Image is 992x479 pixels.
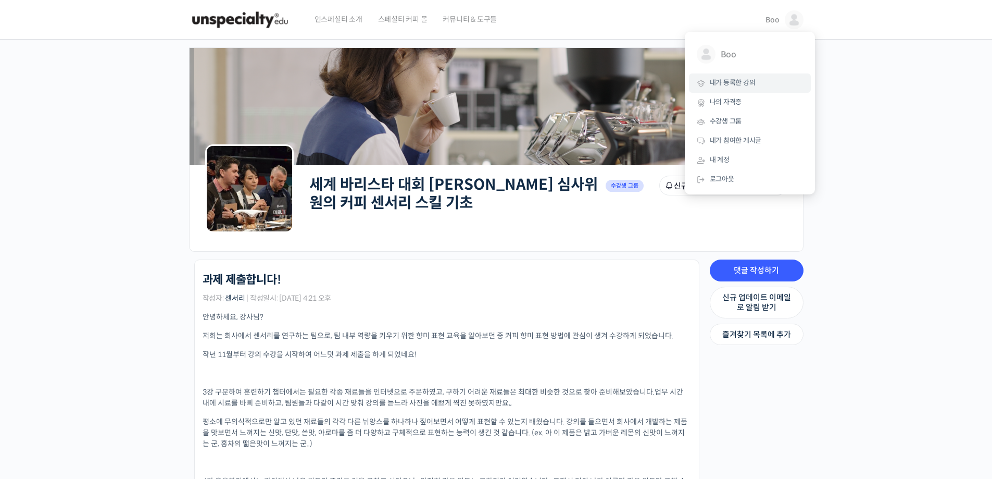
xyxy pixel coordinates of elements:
[689,170,811,189] a: 로그아웃
[606,180,644,192] span: 수강생 그룹
[203,273,281,287] h1: 과제 제출합니다!
[69,330,134,357] a: 대화
[689,73,811,93] a: 내가 등록한 강의
[205,144,294,233] img: Group logo of 세계 바리스타 대회 윤선희 심사위원의 커피 센서리 스킬 기초
[710,324,803,346] a: 즐겨찾기 목록에 추가
[689,151,811,170] a: 내 계정
[3,330,69,357] a: 홈
[710,175,734,183] span: 로그아웃
[689,37,811,73] a: Boo
[710,287,803,318] a: 신규 업데이트 이메일로 알림 받기
[765,15,779,24] span: Boo
[95,347,108,355] span: 대화
[689,93,811,112] a: 나의 자격증
[659,176,787,195] button: 신규 업데이트 이메일로 알림 받기
[134,330,200,357] a: 설정
[710,117,742,126] span: 수강생 그룹
[203,294,332,302] span: 작성자: | 작성일시: [DATE] 4:21 오후
[203,331,673,340] span: 저희는 회사에서 센서리를 연구하는 팀으로, 팀 내부 역량을 키우기 위한 향미 표현 교육을 알아보던 중 커피 향미 표현 방법에 관심이 생겨 수강하게 되었습니다.
[721,45,798,65] span: Boo
[203,350,417,359] span: 작년 11월부터 강의 수강을 시작하여 어느덧 과제 제출을 하게 되었네요!
[710,78,756,87] span: 내가 등록한 강의
[710,136,762,145] span: 내가 참여한 게시글
[203,417,687,448] span: 평소에 무의식적으로만 알고 있던 재료들의 각각 다른 뉘앙스를 하나하나 짚어보면서 어떻게 표현할 수 있는지 배웠습니다. 강의를 들으면서 회사에서 개발하는 제품을 맛보면서 느껴지...
[33,346,39,354] span: 홈
[710,97,742,106] span: 나의 자격증
[710,155,730,164] span: 내 계정
[689,131,811,151] a: 내가 참여한 게시글
[710,260,803,281] a: 댓글 작성하기
[309,175,598,212] a: 세계 바리스타 대회 [PERSON_NAME] 심사위원의 커피 센서리 스킬 기초
[225,293,245,303] a: 센서리
[203,387,691,409] p: 3강 구분하여 훈련하기 챕터에서는 필요한 각종 재료들을 인터넷으로 주문하였고, 구하기 어려운 재료들은 최대한 비슷한 것으로 찾아 준비해보았습니다.
[161,346,173,354] span: 설정
[203,312,691,323] p: 안녕하세요, 강사님?
[689,112,811,131] a: 수강생 그룹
